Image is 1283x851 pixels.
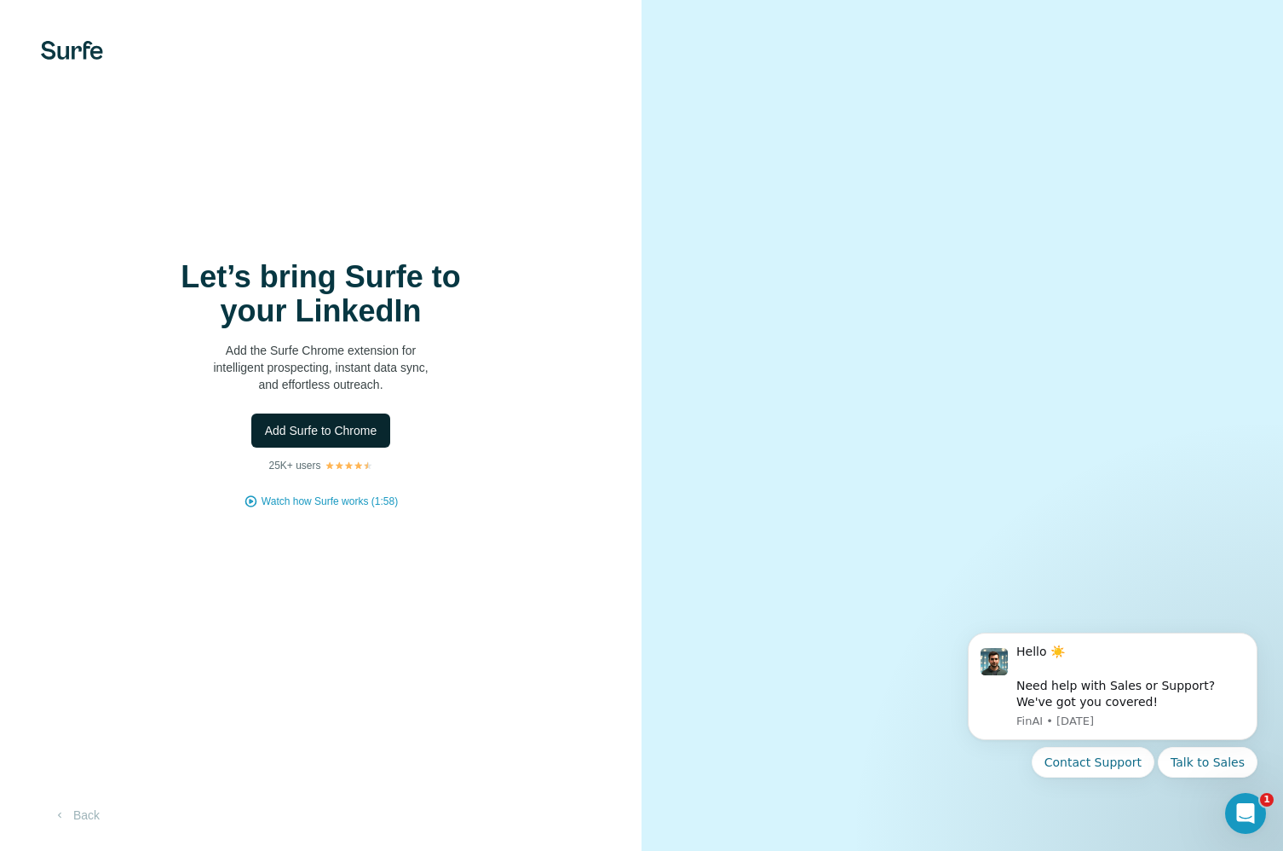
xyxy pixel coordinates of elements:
button: Watch how Surfe works (1:58) [262,494,398,509]
h1: Let’s bring Surfe to your LinkedIn [151,260,492,328]
span: 1 [1260,793,1274,807]
img: Surfe's logo [41,41,103,60]
iframe: Intercom live chat [1225,793,1266,834]
span: Add Surfe to Chrome [265,422,377,439]
img: Rating Stars [325,460,373,471]
button: Add Surfe to Chrome [251,414,391,448]
iframe: Intercom notifications message [942,611,1283,842]
p: 25K+ users [268,458,320,473]
button: Back [41,800,112,831]
p: Add the Surfe Chrome extension for intelligent prospecting, instant data sync, and effortless out... [151,342,492,393]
